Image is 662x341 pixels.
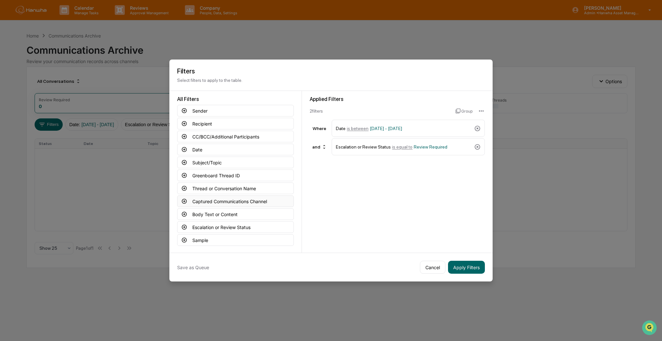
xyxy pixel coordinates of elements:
div: Start new chat [22,49,106,56]
button: Start new chat [110,51,118,59]
div: 🔎 [6,94,12,100]
a: 🗄️Attestations [44,79,83,91]
div: Where [310,126,329,131]
div: Escalation or Review Status [336,141,472,152]
a: 🔎Data Lookup [4,91,43,103]
div: 🗄️ [47,82,52,87]
p: How can we help? [6,14,118,24]
button: Sender [177,105,294,116]
button: Greenboard Thread ID [177,170,294,181]
button: Body Text or Content [177,208,294,220]
span: is between [347,126,368,131]
button: Recipient [177,118,294,129]
div: Applied Filters [310,96,485,102]
span: [DATE] - [DATE] [370,126,402,131]
span: Review Required [414,144,447,149]
p: Select filters to apply to the table. [177,78,485,83]
span: Attestations [53,82,80,88]
button: Captured Communications Channel [177,195,294,207]
button: Cancel [420,261,445,274]
a: Powered byPylon [46,109,78,115]
button: Sample [177,234,294,246]
button: Date [177,144,294,155]
div: and [310,142,329,152]
h2: Filters [177,67,485,75]
button: Apply Filters [448,261,485,274]
div: Date [336,123,472,134]
button: Thread or Conversation Name [177,182,294,194]
div: We're available if you need us! [22,56,82,61]
button: Save as Queue [177,261,209,274]
span: Preclearance [13,82,42,88]
div: 🖐️ [6,82,12,87]
img: 1746055101610-c473b297-6a78-478c-a979-82029cc54cd1 [6,49,18,61]
span: is equal to [392,144,412,149]
div: 2 filter s [310,108,450,114]
span: Data Lookup [13,94,41,100]
button: Group [455,106,473,116]
button: Escalation or Review Status [177,221,294,233]
button: CC/BCC/Additional Participants [177,131,294,142]
iframe: Open customer support [641,320,659,337]
a: 🖐️Preclearance [4,79,44,91]
span: Pylon [64,110,78,115]
div: All Filters [177,96,294,102]
button: Subject/Topic [177,157,294,168]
